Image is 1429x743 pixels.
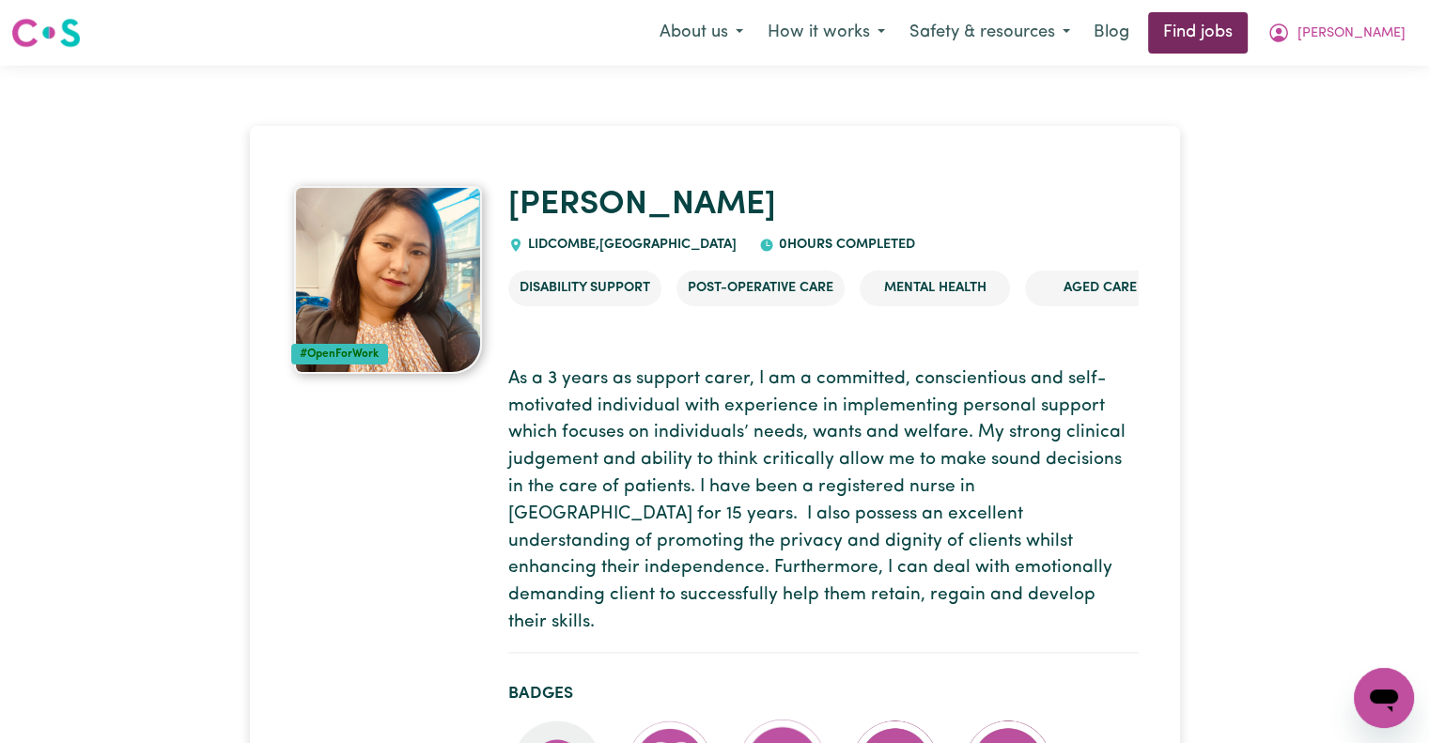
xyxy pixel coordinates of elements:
[755,13,897,53] button: How it works
[774,238,915,252] span: 0 hours completed
[11,11,81,54] a: Careseekers logo
[508,366,1139,637] p: As a 3 years as support carer, I am a committed, conscientious and self-motivated individual with...
[1148,12,1248,54] a: Find jobs
[294,186,482,374] img: Sharmila
[676,271,845,306] li: Post-operative care
[897,13,1082,53] button: Safety & resources
[1354,668,1414,728] iframe: Button to launch messaging window
[508,189,776,222] a: [PERSON_NAME]
[508,271,661,306] li: Disability Support
[11,16,81,50] img: Careseekers logo
[291,186,487,374] a: Sharmila's profile picture'#OpenForWork
[1025,271,1175,306] li: Aged Care
[523,238,737,252] span: LIDCOMBE , [GEOGRAPHIC_DATA]
[860,271,1010,306] li: Mental Health
[1082,12,1141,54] a: Blog
[1255,13,1418,53] button: My Account
[1297,23,1406,44] span: [PERSON_NAME]
[647,13,755,53] button: About us
[508,684,1139,704] h2: Badges
[291,344,389,364] div: #OpenForWork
